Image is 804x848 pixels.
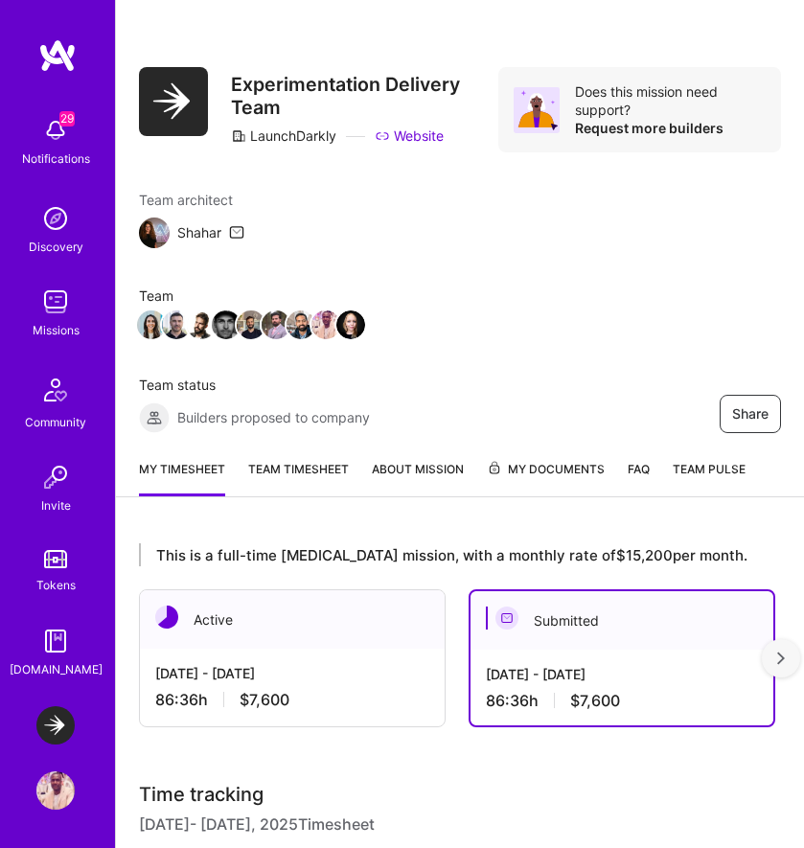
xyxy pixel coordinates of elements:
[162,310,191,339] img: Team Member Avatar
[248,460,349,497] a: Team timesheet
[239,309,264,341] a: Team Member Avatar
[22,149,90,169] div: Notifications
[336,310,365,339] img: Team Member Avatar
[139,286,363,306] span: Team
[212,310,241,339] img: Team Member Avatar
[25,413,86,432] div: Community
[36,458,75,496] img: Invite
[29,238,83,257] div: Discovery
[139,218,170,248] img: Team Architect
[288,309,313,341] a: Team Member Avatar
[570,692,620,711] span: $7,600
[229,225,244,241] i: icon Mail
[514,87,560,133] img: Avatar
[139,191,244,210] span: Team architect
[673,460,746,497] a: Team Pulse
[486,692,758,711] div: 86:36 h
[189,309,214,341] a: Team Member Avatar
[33,321,80,340] div: Missions
[139,543,781,566] div: This is a full-time [MEDICAL_DATA] mission, with a monthly rate of $15,200 per month.
[41,496,71,516] div: Invite
[36,576,76,595] div: Tokens
[139,814,375,837] span: [DATE] - [DATE] , 2025 Timesheet
[164,309,189,341] a: Team Member Avatar
[137,310,166,339] img: Team Member Avatar
[732,404,769,424] span: Share
[36,283,75,321] img: teamwork
[313,309,338,341] a: Team Member Avatar
[231,74,498,119] h3: Experimentation Delivery Team
[495,607,518,630] img: Submitted
[32,706,80,745] a: LaunchDarkly: Experimentation Delivery Team
[214,309,239,341] a: Team Member Avatar
[177,223,221,242] div: Shahar
[372,460,464,497] a: About Mission
[262,310,290,339] img: Team Member Avatar
[140,590,445,649] div: Active
[264,309,288,341] a: Team Member Avatar
[187,310,216,339] img: Team Member Avatar
[155,606,178,629] img: Active
[177,408,370,427] span: Builders proposed to company
[375,126,444,146] a: Website
[487,460,605,481] span: My Documents
[231,126,336,146] div: LaunchDarkly
[36,622,75,660] img: guide book
[155,691,429,710] div: 86:36 h
[311,310,340,339] img: Team Member Avatar
[673,462,746,476] span: Team Pulse
[628,460,650,497] a: FAQ
[287,310,315,339] img: Team Member Avatar
[720,395,781,433] button: Share
[155,664,429,683] div: [DATE] - [DATE]
[33,367,79,413] img: Community
[139,784,264,807] span: Time tracking
[237,310,265,339] img: Team Member Avatar
[10,660,103,679] div: [DOMAIN_NAME]
[777,652,785,665] img: right
[231,128,246,144] i: icon CompanyGray
[32,771,80,810] a: User Avatar
[36,199,75,238] img: discovery
[487,460,605,497] a: My Documents
[59,111,75,126] span: 29
[36,111,75,149] img: bell
[139,67,208,136] img: Company Logo
[575,82,766,119] div: Does this mission need support?
[471,591,773,650] div: Submitted
[139,460,225,497] a: My timesheet
[139,309,164,341] a: Team Member Avatar
[240,691,289,710] span: $7,600
[338,309,363,341] a: Team Member Avatar
[36,771,75,810] img: User Avatar
[575,119,766,137] div: Request more builders
[139,376,370,395] span: Team status
[36,706,75,745] img: LaunchDarkly: Experimentation Delivery Team
[486,665,758,684] div: [DATE] - [DATE]
[44,550,67,568] img: tokens
[38,38,77,73] img: logo
[139,402,170,433] img: Builders proposed to company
